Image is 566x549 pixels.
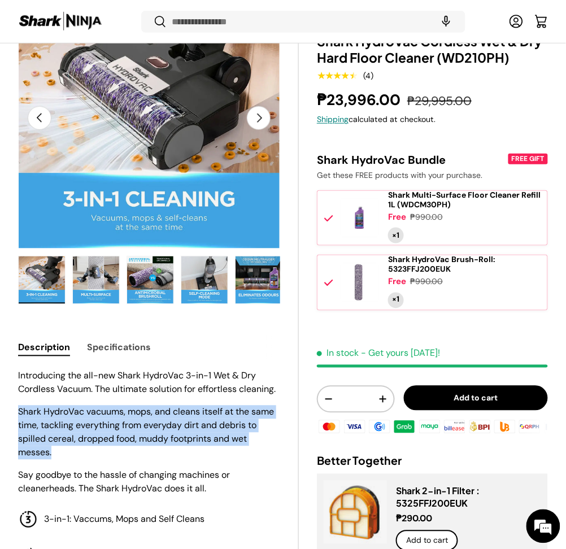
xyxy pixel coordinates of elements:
[388,255,548,274] a: Shark HydroVac Brush-Roll: 5323FFJ200EUK
[363,72,373,80] div: (4)
[317,71,357,81] div: 4.5 out of 5.0 stars
[317,419,342,435] img: master
[87,335,151,360] button: Specifications
[18,469,280,496] p: Say goodbye to the hassle of changing machines or cleanerheads. The Shark HydroVac does it all.
[493,419,517,435] img: ubp
[388,276,406,288] div: Free
[317,152,506,167] div: Shark HydroVac Bundle
[517,419,542,435] img: qrph
[510,154,547,164] div: FREE GIFT
[442,419,467,435] img: billease
[185,6,212,33] div: Minimize live chat window
[417,419,442,435] img: maya
[410,211,443,223] div: ₱990.00
[388,211,406,223] div: Free
[236,256,282,304] img: Shark HydroVac Cordless Wet & Dry Hard Floor Cleaner (WD210PH)
[66,142,156,256] span: We're online!
[317,114,349,124] a: Shipping
[392,419,417,435] img: grabpay
[367,419,392,435] img: gcash
[388,254,495,274] span: Shark HydroVac Brush-Roll: 5323FFJ200EUK
[317,170,482,180] span: Get these FREE products with your purchase.
[19,256,65,304] img: Shark HydroVac Cordless Wet & Dry Hard Floor Cleaner (WD210PH)
[388,228,404,243] div: Quantity
[18,406,280,460] p: Shark HydroVac vacuums, mops, and cleans itself at the same time, tackling everything from everyd...
[342,419,367,435] img: visa
[388,190,548,210] a: Shark Multi-Surface Floor Cleaner Refill 1L (WDCM30PH)
[388,190,541,210] span: Shark Multi-Surface Floor Cleaner Refill 1L (WDCM30PH)
[428,9,464,34] speech-search-button: Search by voice
[181,256,228,304] img: Shark HydroVac Cordless Wet & Dry Hard Floor Cleaner (WD210PH)
[127,256,173,304] img: Shark HydroVac Cordless Wet & Dry Hard Floor Cleaner (WD210PH)
[317,90,403,110] strong: ₱23,996.00
[407,93,472,109] s: ₱29,995.00
[317,70,357,81] span: ★★★★★
[18,10,103,32] img: Shark Ninja Philippines
[73,256,119,304] img: Shark HydroVac Cordless Wet & Dry Hard Floor Cleaner (WD210PH)
[467,419,492,435] img: bpi
[317,33,548,66] h1: Shark HydroVac Cordless Wet & Dry Hard Floor Cleaner (WD210PH)
[410,276,443,288] div: ₱990.00
[18,335,70,360] button: Description
[404,386,548,411] button: Add to cart
[388,293,404,308] div: Quantity
[44,513,204,526] p: 3-in-1: Vaccums, Mops and Self Cleans
[396,485,480,509] a: Shark 2-in-1 Filter : 5325FFJ200EUK
[361,347,440,359] p: - Get yours [DATE]!
[59,63,190,78] div: Chat with us now
[317,454,548,469] h2: Better Together
[18,369,280,396] p: Introducing the all-new Shark HydroVac 3-in-1 Wet & Dry Cordless Vacuum. The ultimate solution fo...
[6,308,215,348] textarea: Type your message and hit 'Enter'
[317,347,359,359] span: In stock
[317,114,548,125] div: calculated at checkout.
